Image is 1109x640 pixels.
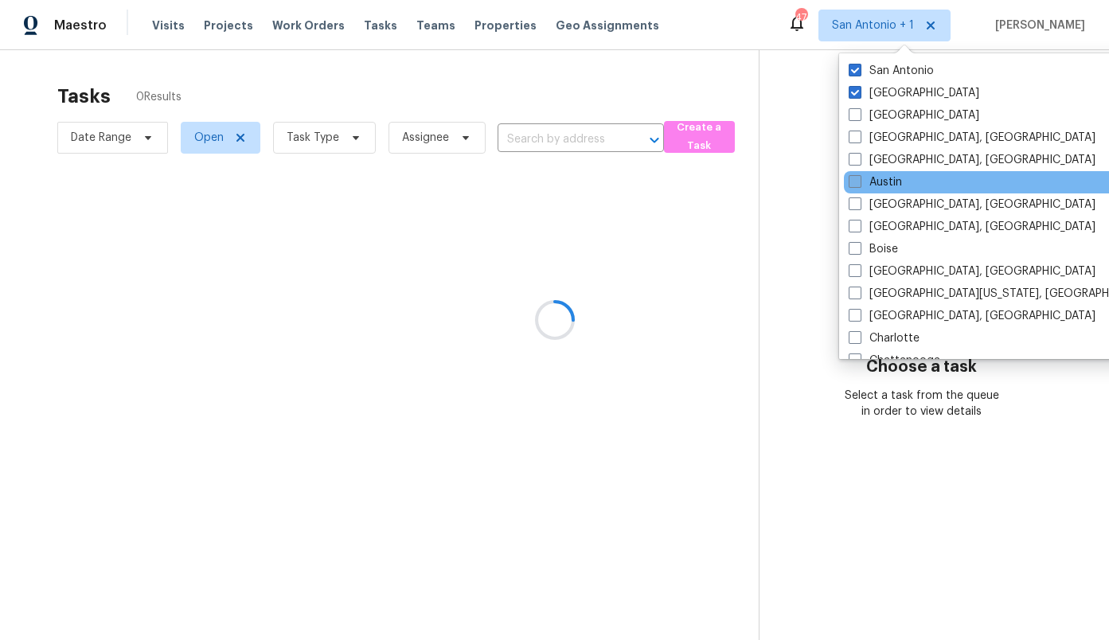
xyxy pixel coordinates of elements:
label: [GEOGRAPHIC_DATA] [849,107,979,123]
label: Austin [849,174,902,190]
div: 47 [795,10,806,25]
label: [GEOGRAPHIC_DATA], [GEOGRAPHIC_DATA] [849,308,1095,324]
label: Charlotte [849,330,920,346]
label: Boise [849,241,898,257]
label: [GEOGRAPHIC_DATA], [GEOGRAPHIC_DATA] [849,130,1095,146]
label: [GEOGRAPHIC_DATA] [849,85,979,101]
label: Chattanooga [849,353,940,369]
label: [GEOGRAPHIC_DATA], [GEOGRAPHIC_DATA] [849,197,1095,213]
label: [GEOGRAPHIC_DATA], [GEOGRAPHIC_DATA] [849,152,1095,168]
label: San Antonio [849,63,934,79]
label: [GEOGRAPHIC_DATA], [GEOGRAPHIC_DATA] [849,219,1095,235]
label: [GEOGRAPHIC_DATA], [GEOGRAPHIC_DATA] [849,263,1095,279]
